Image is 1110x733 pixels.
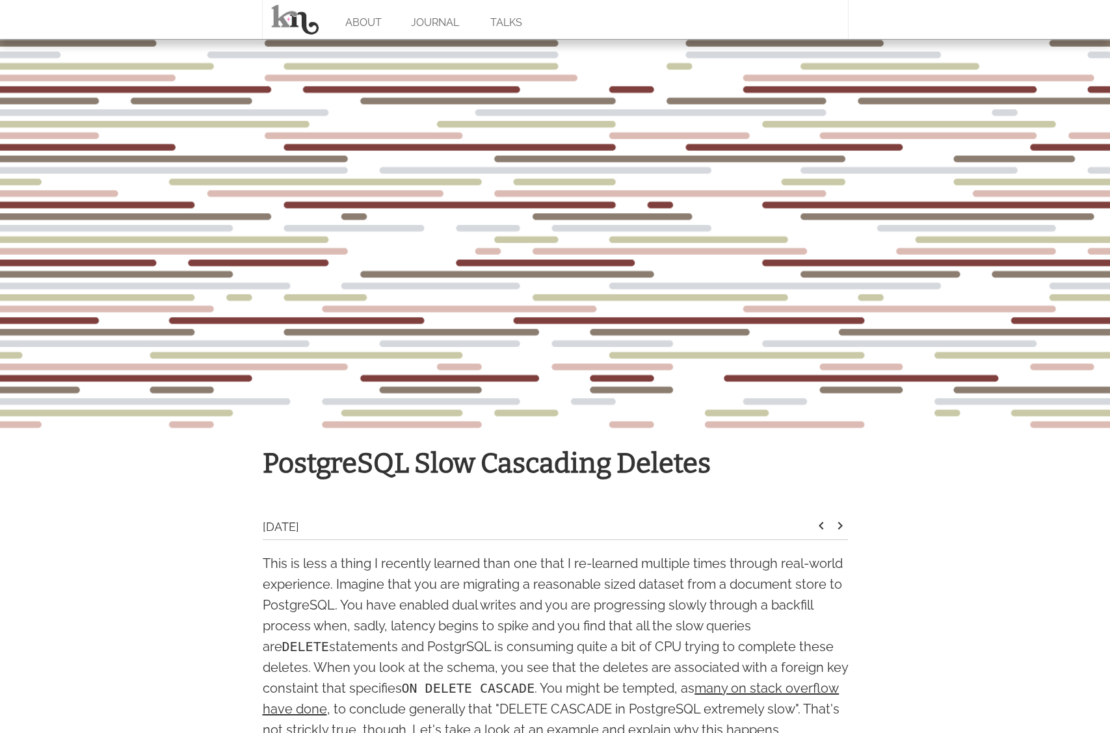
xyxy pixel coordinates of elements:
code: DELETE [282,639,329,654]
i: keyboard_arrow_left [813,518,829,534]
div: [DATE] [263,518,813,539]
a: many on stack overflow have done [263,680,839,717]
a: keyboard_arrow_right [832,522,848,536]
h1: PostgreSQL Slow Cascading Deletes [263,442,848,485]
a: keyboard_arrow_left [813,522,829,536]
i: keyboard_arrow_right [832,518,848,534]
code: ON DELETE CASCADE [402,680,535,696]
